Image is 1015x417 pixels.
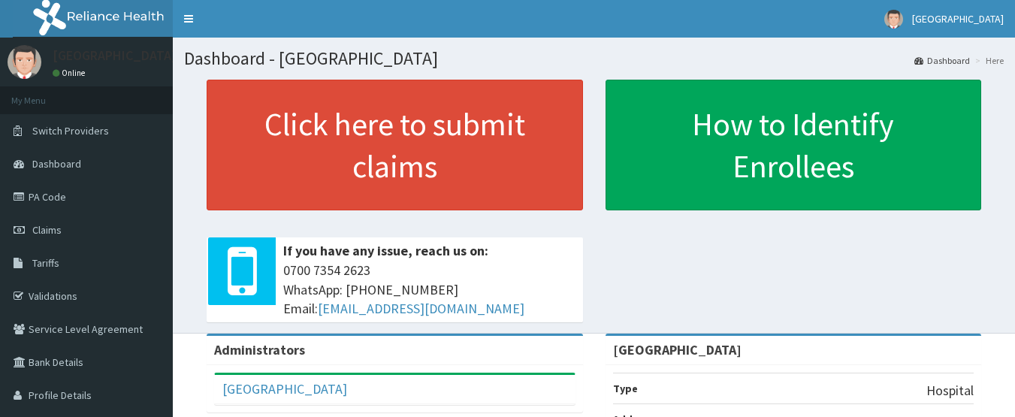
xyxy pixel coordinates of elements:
[283,242,488,259] b: If you have any issue, reach us on:
[613,382,638,395] b: Type
[971,54,1004,67] li: Here
[926,381,974,400] p: Hospital
[884,10,903,29] img: User Image
[613,341,742,358] strong: [GEOGRAPHIC_DATA]
[318,300,524,317] a: [EMAIL_ADDRESS][DOMAIN_NAME]
[8,45,41,79] img: User Image
[32,223,62,237] span: Claims
[53,68,89,78] a: Online
[912,12,1004,26] span: [GEOGRAPHIC_DATA]
[222,380,347,397] a: [GEOGRAPHIC_DATA]
[32,256,59,270] span: Tariffs
[32,157,81,171] span: Dashboard
[214,341,305,358] b: Administrators
[914,54,970,67] a: Dashboard
[207,80,583,210] a: Click here to submit claims
[32,124,109,137] span: Switch Providers
[606,80,982,210] a: How to Identify Enrollees
[184,49,1004,68] h1: Dashboard - [GEOGRAPHIC_DATA]
[283,261,575,319] span: 0700 7354 2623 WhatsApp: [PHONE_NUMBER] Email:
[53,49,177,62] p: [GEOGRAPHIC_DATA]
